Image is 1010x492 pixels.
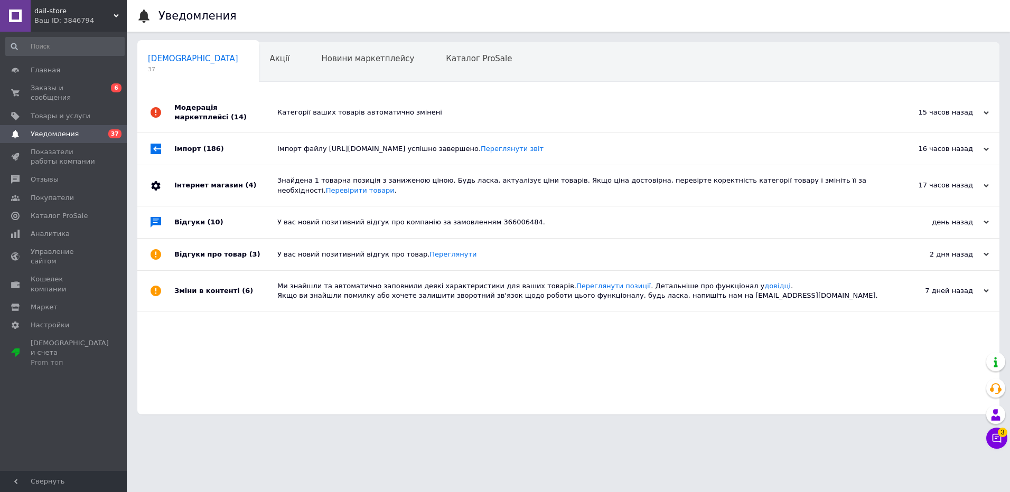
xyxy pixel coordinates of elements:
div: день назад [883,217,989,227]
span: [DEMOGRAPHIC_DATA] и счета [31,338,109,367]
span: (10) [208,218,223,226]
div: Відгуки [174,206,277,238]
div: 7 дней назад [883,286,989,296]
span: Акції [270,54,290,63]
span: Аналитика [31,229,70,239]
span: 37 [148,65,238,73]
span: Заказы и сообщения [31,83,98,102]
span: (14) [231,113,247,121]
a: довідці [764,282,791,290]
div: Інтернет магазин [174,165,277,205]
div: Зміни в контенті [174,271,277,311]
button: Чат с покупателем3 [986,428,1007,449]
div: У вас новий позитивний відгук про товар. [277,250,883,259]
div: Модерація маркетплейсі [174,92,277,133]
div: 2 дня назад [883,250,989,259]
span: Отзывы [31,175,59,184]
span: Товары и услуги [31,111,90,121]
span: Управление сайтом [31,247,98,266]
span: (3) [249,250,260,258]
span: (6) [242,287,253,295]
span: Покупатели [31,193,74,203]
a: Перевірити товари [326,186,395,194]
div: 15 часов назад [883,108,989,117]
span: Маркет [31,302,58,312]
h1: Уведомления [158,10,237,22]
a: Переглянути [429,250,476,258]
div: У вас новий позитивний відгук про компанію за замовленням 366006484. [277,217,883,227]
input: Поиск [5,37,125,56]
div: Імпорт файлу [URL][DOMAIN_NAME] успішно завершено. [277,144,883,154]
div: Знайдена 1 товарна позиція з заниженою ціною. Будь ласка, актуалізує ціни товарів. Якщо ціна дост... [277,176,883,195]
div: 17 часов назад [883,181,989,190]
span: 3 [998,428,1007,437]
span: Кошелек компании [31,275,98,294]
span: [DEMOGRAPHIC_DATA] [148,54,238,63]
span: Настройки [31,320,69,330]
span: Показатели работы компании [31,147,98,166]
div: Імпорт [174,133,277,165]
span: (4) [245,181,256,189]
span: dail-store [34,6,114,16]
span: 6 [111,83,121,92]
div: Ваш ID: 3846794 [34,16,127,25]
div: Категорії ваших товарів автоматично змінені [277,108,883,117]
div: Prom топ [31,358,109,367]
span: Новини маркетплейсу [321,54,414,63]
a: Переглянути позиції [576,282,651,290]
span: Каталог ProSale [31,211,88,221]
div: 16 часов назад [883,144,989,154]
span: Главная [31,65,60,75]
span: Уведомления [31,129,79,139]
div: Відгуки про товар [174,239,277,270]
span: 37 [108,129,121,138]
span: (186) [203,145,224,153]
a: Переглянути звіт [481,145,544,153]
span: Каталог ProSale [446,54,512,63]
div: Ми знайшли та автоматично заповнили деякі характеристики для ваших товарів. . Детальніше про функ... [277,281,883,300]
